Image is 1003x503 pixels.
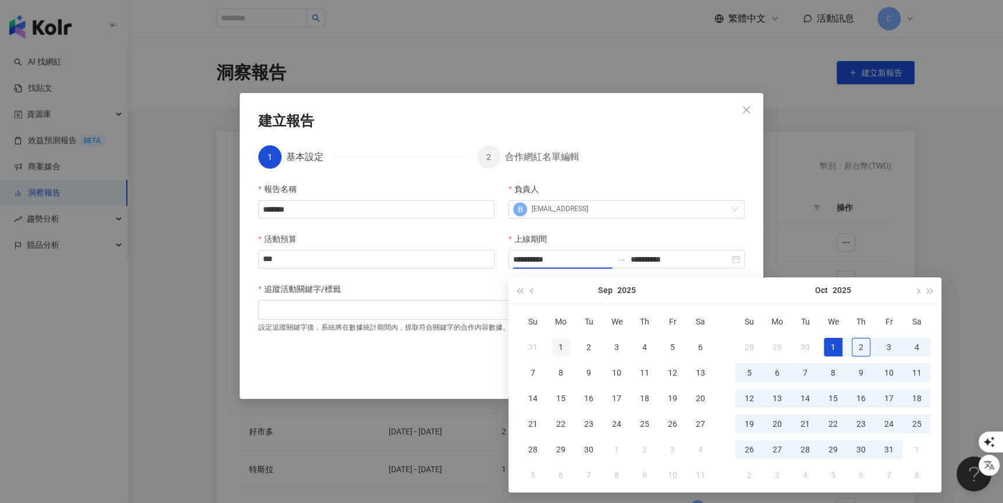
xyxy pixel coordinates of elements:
span: to [617,255,626,264]
span: B [518,203,523,216]
div: 10 [607,363,626,382]
td: 2025-11-06 [847,462,875,488]
th: Mo [547,309,575,334]
div: 6 [691,338,710,356]
th: Tu [791,309,819,334]
td: 2025-09-12 [659,360,687,386]
td: 2025-10-31 [875,437,903,462]
td: 2025-10-15 [819,386,847,411]
td: 2025-09-28 [735,334,763,360]
div: 20 [768,415,787,433]
div: 30 [852,440,870,459]
td: 2025-10-22 [819,411,847,437]
div: 28 [796,440,815,459]
td: 2025-10-01 [819,334,847,360]
button: 2025 [617,277,636,304]
div: 19 [740,415,759,433]
td: 2025-09-30 [791,334,819,360]
td: 2025-09-18 [631,386,659,411]
div: 1 [607,440,626,459]
td: 2025-09-11 [631,360,659,386]
label: 上線期間 [508,233,554,245]
th: Fr [659,309,687,334]
td: 2025-10-11 [903,360,931,386]
th: Sa [687,309,714,334]
td: 2025-10-05 [519,462,547,488]
div: 7 [579,466,598,484]
td: 2025-08-31 [519,334,547,360]
div: 16 [579,389,598,408]
span: 2 [486,152,491,162]
td: 2025-10-04 [687,437,714,462]
td: 2025-10-14 [791,386,819,411]
th: Mo [763,309,791,334]
td: 2025-10-11 [687,462,714,488]
td: 2025-09-03 [603,334,631,360]
div: 基本設定 [286,145,333,169]
button: Oct [815,277,828,304]
div: 11 [908,363,926,382]
div: 8 [824,363,842,382]
button: Close [735,98,758,122]
div: 5 [740,363,759,382]
td: 2025-09-14 [519,386,547,411]
td: 2025-10-06 [547,462,575,488]
div: 10 [880,363,898,382]
div: 24 [607,415,626,433]
td: 2025-09-30 [575,437,603,462]
div: 21 [524,415,542,433]
label: 負責人 [508,183,546,195]
input: 報告名稱 [258,200,495,219]
td: 2025-10-28 [791,437,819,462]
td: 2025-09-13 [687,360,714,386]
div: 4 [635,338,654,356]
div: 13 [691,363,710,382]
td: 2025-09-05 [659,334,687,360]
th: Su [519,309,547,334]
div: 27 [691,415,710,433]
div: 7 [880,466,898,484]
div: 31 [524,338,542,356]
div: 2 [852,338,870,356]
td: 2025-10-06 [763,360,791,386]
td: 2025-10-09 [847,360,875,386]
td: 2025-11-01 [903,437,931,462]
div: 7 [796,363,815,382]
div: 1 [908,440,926,459]
td: 2025-10-02 [631,437,659,462]
span: swap-right [617,255,626,264]
td: 2025-09-25 [631,411,659,437]
input: 活動預算 [259,251,494,268]
td: 2025-10-27 [763,437,791,462]
div: 4 [908,338,926,356]
div: 8 [908,466,926,484]
td: 2025-09-07 [519,360,547,386]
div: 5 [824,466,842,484]
div: 14 [796,389,815,408]
div: 1 [824,338,842,356]
td: 2025-10-07 [791,360,819,386]
div: 27 [768,440,787,459]
td: 2025-09-08 [547,360,575,386]
td: 2025-10-20 [763,411,791,437]
div: 31 [880,440,898,459]
div: 21 [796,415,815,433]
th: We [603,309,631,334]
button: 2025 [833,277,851,304]
div: 11 [691,466,710,484]
input: 上線期間 [513,253,612,266]
th: Th [631,309,659,334]
div: 15 [552,389,570,408]
td: 2025-10-24 [875,411,903,437]
span: 1 [268,152,272,162]
div: 18 [635,389,654,408]
div: 4 [691,440,710,459]
td: 2025-10-05 [735,360,763,386]
td: 2025-09-10 [603,360,631,386]
div: 17 [880,389,898,408]
div: 23 [579,415,598,433]
div: 3 [768,466,787,484]
div: 14 [524,389,542,408]
td: 2025-11-08 [903,462,931,488]
td: 2025-10-03 [659,437,687,462]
